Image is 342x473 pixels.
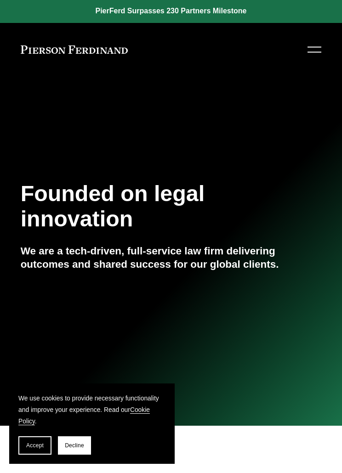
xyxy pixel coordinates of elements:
section: Cookie banner [9,383,175,464]
h4: We are a tech-driven, full-service law firm delivering outcomes and shared success for our global... [21,245,322,271]
button: Accept [18,436,51,455]
button: Decline [58,436,91,455]
span: Accept [26,442,44,449]
span: Decline [65,442,84,449]
h1: Founded on legal innovation [21,181,322,232]
p: We use cookies to provide necessary functionality and improve your experience. Read our . [18,393,165,427]
a: Cookie Policy [18,406,150,425]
